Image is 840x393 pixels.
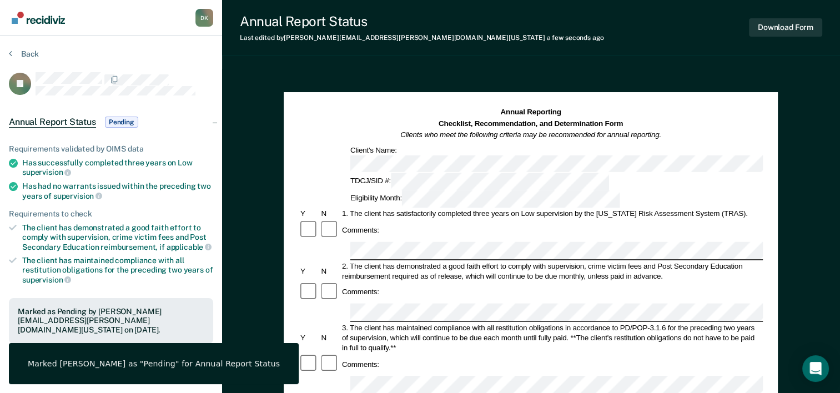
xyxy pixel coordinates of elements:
[340,359,381,369] div: Comments:
[12,12,65,24] img: Recidiviz
[340,287,381,297] div: Comments:
[749,18,822,37] button: Download Form
[349,173,611,190] div: TDCJ/SID #:
[340,225,381,235] div: Comments:
[105,117,138,128] span: Pending
[167,243,212,251] span: applicable
[22,275,71,284] span: supervision
[401,130,662,139] em: Clients who meet the following criteria may be recommended for annual reporting.
[320,266,340,276] div: N
[22,256,213,284] div: The client has maintained compliance with all restitution obligations for the preceding two years of
[299,209,319,219] div: Y
[53,192,102,200] span: supervision
[340,209,763,219] div: 1. The client has satisfactorily completed three years on Low supervision by the [US_STATE] Risk ...
[547,34,604,42] span: a few seconds ago
[22,168,71,177] span: supervision
[501,108,561,117] strong: Annual Reporting
[18,307,204,335] div: Marked as Pending by [PERSON_NAME][EMAIL_ADDRESS][PERSON_NAME][DOMAIN_NAME][US_STATE] on [DATE].
[9,209,213,219] div: Requirements to check
[320,332,340,342] div: N
[195,9,213,27] div: D K
[349,190,622,208] div: Eligibility Month:
[22,223,213,251] div: The client has demonstrated a good faith effort to comply with supervision, crime victim fees and...
[22,182,213,200] div: Has had no warrants issued within the preceding two years of
[9,117,96,128] span: Annual Report Status
[28,359,280,369] div: Marked [PERSON_NAME] as "Pending" for Annual Report Status
[340,323,763,352] div: 3. The client has maintained compliance with all restitution obligations in accordance to PD/POP-...
[340,261,763,281] div: 2. The client has demonstrated a good faith effort to comply with supervision, crime victim fees ...
[9,49,39,59] button: Back
[22,158,213,177] div: Has successfully completed three years on Low
[240,13,604,29] div: Annual Report Status
[439,119,623,128] strong: Checklist, Recommendation, and Determination Form
[240,34,604,42] div: Last edited by [PERSON_NAME][EMAIL_ADDRESS][PERSON_NAME][DOMAIN_NAME][US_STATE]
[802,355,829,382] div: Open Intercom Messenger
[299,332,319,342] div: Y
[299,266,319,276] div: Y
[320,209,340,219] div: N
[9,144,213,154] div: Requirements validated by OIMS data
[195,9,213,27] button: Profile dropdown button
